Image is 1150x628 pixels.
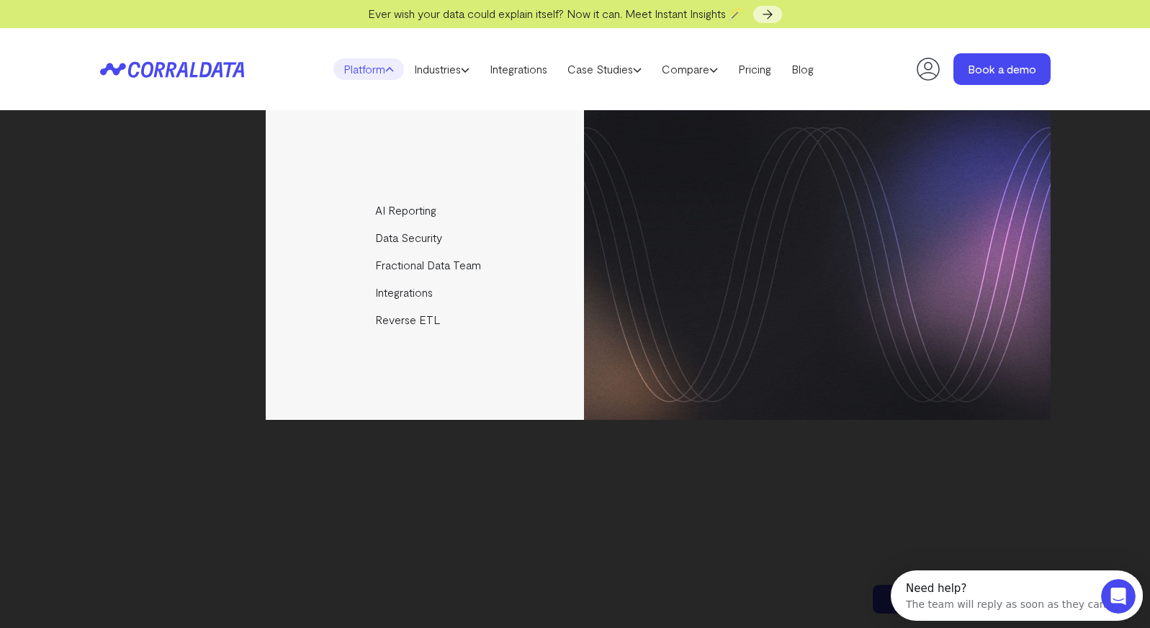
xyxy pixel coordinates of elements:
a: Book a demo [953,53,1051,85]
a: Case Studies [557,58,652,80]
span: Ever wish your data could explain itself? Now it can. Meet Instant Insights 🪄 [368,6,743,20]
a: Reverse ETL [266,306,586,333]
a: Integrations [266,279,586,306]
iframe: Intercom live chat [1101,579,1136,614]
a: Data Security [266,224,586,251]
a: AI Reporting [266,197,586,224]
a: Compare [652,58,728,80]
a: Fractional Data Team [266,251,586,279]
a: Pricing [728,58,781,80]
a: Industries [404,58,480,80]
div: Need help? [15,12,215,24]
a: Integrations [480,58,557,80]
div: Open Intercom Messenger [6,6,258,45]
a: Platform [333,58,404,80]
iframe: Intercom live chat discovery launcher [891,570,1143,621]
div: The team will reply as soon as they can [15,24,215,39]
a: Blog [781,58,824,80]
